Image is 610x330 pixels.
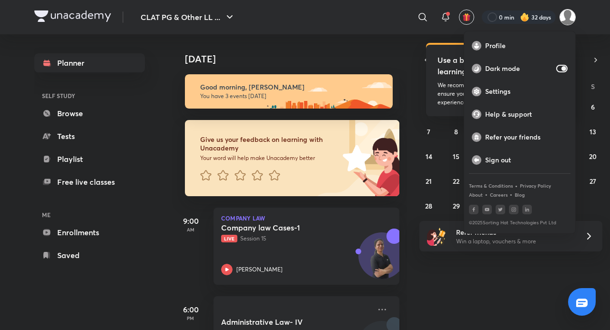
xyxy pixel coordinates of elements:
a: Blog [515,192,525,198]
div: • [515,181,518,190]
a: Profile [464,34,575,57]
a: Careers [490,192,508,198]
p: Settings [485,87,568,96]
div: • [485,190,488,199]
a: Help & support [464,103,575,126]
a: Refer your friends [464,126,575,149]
p: Help & support [485,110,568,119]
a: About [469,192,483,198]
p: Sign out [485,156,568,164]
p: Refer your friends [485,133,568,141]
a: Terms & Conditions [469,183,513,189]
a: Privacy Policy [520,183,551,189]
p: Profile [485,41,568,50]
div: • [509,190,513,199]
p: Dark mode [485,64,552,73]
a: Settings [464,80,575,103]
p: © 2025 Sorting Hat Technologies Pvt Ltd [469,220,570,226]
